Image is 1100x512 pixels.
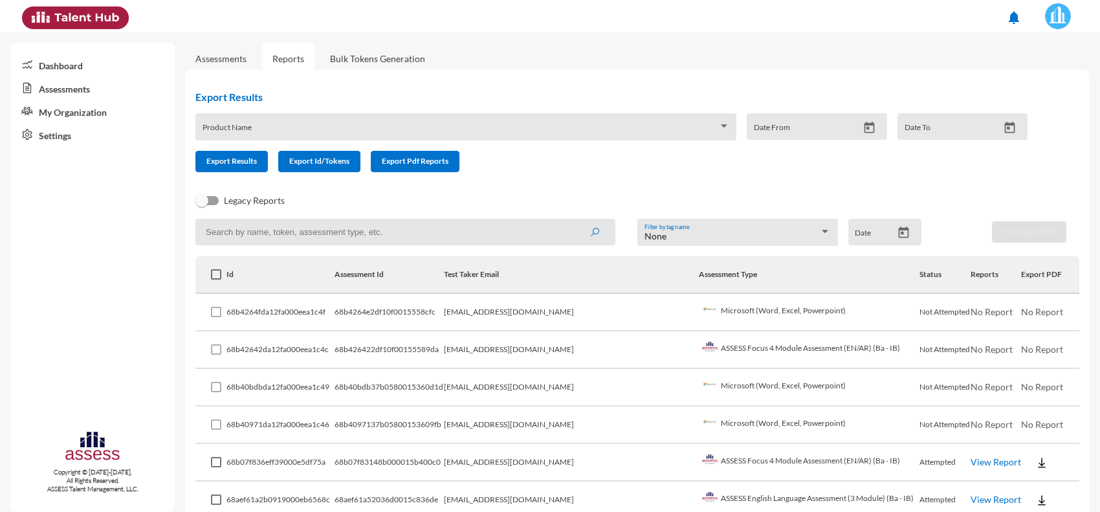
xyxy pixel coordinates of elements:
[226,406,334,444] td: 68b40971da12fa000eea1c46
[371,151,459,172] button: Export Pdf Reports
[226,444,334,482] td: 68b07f836eff39000e5df75a
[1006,10,1022,25] mat-icon: notifications
[262,43,314,74] a: Reports
[195,53,247,64] a: Assessments
[444,406,699,444] td: [EMAIL_ADDRESS][DOMAIN_NAME]
[971,344,1013,355] span: No Report
[1021,419,1063,430] span: No Report
[919,444,971,482] td: Attempted
[206,156,257,166] span: Export Results
[992,221,1066,243] button: Download PDF
[335,444,444,482] td: 68b07f83148b000015b400c0
[10,100,175,123] a: My Organization
[226,256,334,294] th: Id
[919,369,971,406] td: Not Attempted
[335,406,444,444] td: 68b4097137b05800153609fb
[444,369,699,406] td: [EMAIL_ADDRESS][DOMAIN_NAME]
[10,76,175,100] a: Assessments
[919,294,971,331] td: Not Attempted
[971,494,1021,505] a: View Report
[971,306,1013,317] span: No Report
[195,91,1038,103] h2: Export Results
[892,226,915,239] button: Open calendar
[919,331,971,369] td: Not Attempted
[10,123,175,146] a: Settings
[289,156,349,166] span: Export Id/Tokens
[1021,344,1063,355] span: No Report
[278,151,360,172] button: Export Id/Tokens
[919,406,971,444] td: Not Attempted
[195,219,615,245] input: Search by name, token, assessment type, etc.
[10,468,175,493] p: Copyright © [DATE]-[DATE]. All Rights Reserved. ASSESS Talent Management, LLC.
[699,369,920,406] td: Microsoft (Word, Excel, Powerpoint)
[226,369,334,406] td: 68b40bdbda12fa000eea1c49
[64,430,122,465] img: assesscompany-logo.png
[444,331,699,369] td: [EMAIL_ADDRESS][DOMAIN_NAME]
[699,331,920,369] td: ASSESS Focus 4 Module Assessment (EN/AR) (Ba - IB)
[1021,306,1063,317] span: No Report
[971,456,1021,467] a: View Report
[335,294,444,331] td: 68b4264e2df10f0015558cfc
[444,294,699,331] td: [EMAIL_ADDRESS][DOMAIN_NAME]
[444,444,699,482] td: [EMAIL_ADDRESS][DOMAIN_NAME]
[444,256,699,294] th: Test Taker Email
[998,121,1021,135] button: Open calendar
[699,406,920,444] td: Microsoft (Word, Excel, Powerpoint)
[1003,227,1055,236] span: Download PDF
[10,53,175,76] a: Dashboard
[1021,256,1079,294] th: Export PDF
[382,156,448,166] span: Export Pdf Reports
[226,331,334,369] td: 68b42642da12fa000eea1c4c
[320,43,435,74] a: Bulk Tokens Generation
[858,121,881,135] button: Open calendar
[226,294,334,331] td: 68b4264fda12fa000eea1c4f
[335,369,444,406] td: 68b40bdb37b0580015360d1d
[335,256,444,294] th: Assessment Id
[644,230,666,241] span: None
[1021,381,1063,392] span: No Report
[971,256,1022,294] th: Reports
[699,256,920,294] th: Assessment Type
[971,381,1013,392] span: No Report
[224,193,285,208] span: Legacy Reports
[971,419,1013,430] span: No Report
[335,331,444,369] td: 68b426422df10f00155589da
[195,151,268,172] button: Export Results
[699,294,920,331] td: Microsoft (Word, Excel, Powerpoint)
[919,256,971,294] th: Status
[699,444,920,482] td: ASSESS Focus 4 Module Assessment (EN/AR) (Ba - IB)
